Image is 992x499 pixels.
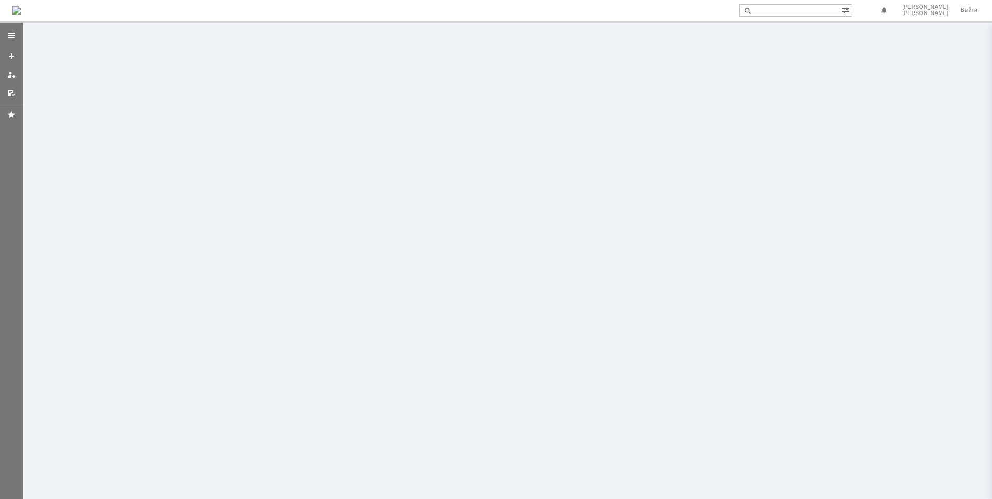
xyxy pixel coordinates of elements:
[12,6,21,15] img: logo
[902,4,948,10] span: [PERSON_NAME]
[902,10,948,17] span: [PERSON_NAME]
[3,48,20,64] a: Создать заявку
[842,5,852,15] span: Расширенный поиск
[3,66,20,83] a: Мои заявки
[3,85,20,102] a: Мои согласования
[12,6,21,15] a: Перейти на домашнюю страницу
